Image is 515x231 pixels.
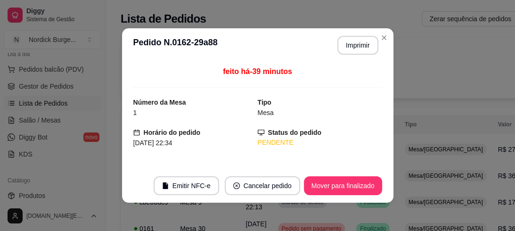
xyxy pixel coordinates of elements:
button: Mover para finalizado [304,176,382,195]
button: close-circleCancelar pedido [225,176,300,195]
span: calendar [133,129,140,136]
span: close-circle [233,182,240,189]
span: [DATE] 22:34 [133,139,172,147]
span: file [162,182,169,189]
span: 1 [133,109,137,116]
span: desktop [258,129,264,136]
strong: Número da Mesa [133,99,186,106]
span: feito há -39 minutos [223,67,292,75]
strong: Status do pedido [268,129,322,136]
span: Mesa [258,109,274,116]
h3: Pedido N. 0162-29a88 [133,36,218,55]
button: Close [376,30,392,45]
button: Imprimir [337,36,378,55]
button: fileEmitir NFC-e [154,176,219,195]
strong: Tipo [258,99,271,106]
div: PENDENTE [258,138,382,148]
strong: Horário do pedido [144,129,201,136]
